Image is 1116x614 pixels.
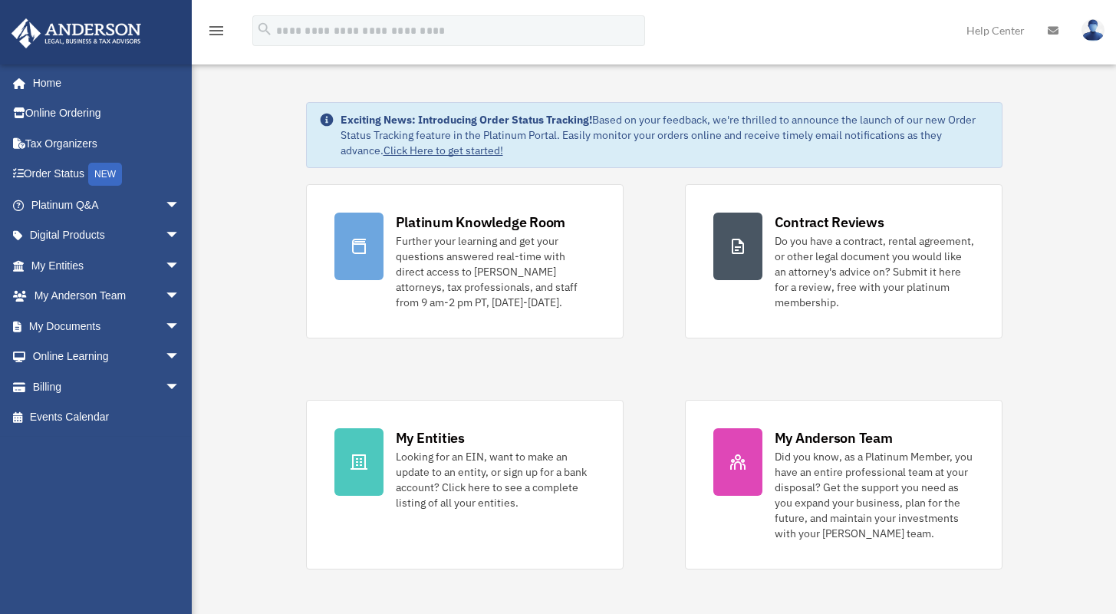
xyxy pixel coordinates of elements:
a: My Documentsarrow_drop_down [11,311,203,342]
div: Looking for an EIN, want to make an update to an entity, or sign up for a bank account? Click her... [396,449,595,510]
a: Home [11,68,196,98]
img: User Pic [1081,19,1104,41]
a: Online Ordering [11,98,203,129]
a: My Anderson Teamarrow_drop_down [11,281,203,312]
span: arrow_drop_down [165,311,196,342]
a: My Anderson Team Did you know, as a Platinum Member, you have an entire professional team at your... [685,400,1002,569]
div: My Entities [396,428,465,447]
a: My Entitiesarrow_drop_down [11,250,203,281]
a: Online Learningarrow_drop_down [11,342,203,372]
a: Events Calendar [11,402,203,433]
a: Click Here to get started! [384,144,503,157]
div: Contract Reviews [775,213,884,232]
a: Platinum Knowledge Room Further your learning and get your questions answered real-time with dire... [306,184,624,338]
a: Billingarrow_drop_down [11,371,203,402]
span: arrow_drop_down [165,190,196,221]
a: menu [207,27,226,40]
div: Further your learning and get your questions answered real-time with direct access to [PERSON_NAM... [396,233,595,310]
span: arrow_drop_down [165,281,196,312]
div: NEW [88,163,122,186]
span: arrow_drop_down [165,342,196,373]
div: Based on your feedback, we're thrilled to announce the launch of our new Order Status Tracking fe... [341,112,989,158]
div: Do you have a contract, rental agreement, or other legal document you would like an attorney's ad... [775,233,974,310]
a: Digital Productsarrow_drop_down [11,220,203,251]
img: Anderson Advisors Platinum Portal [7,18,146,48]
span: arrow_drop_down [165,371,196,403]
a: Contract Reviews Do you have a contract, rental agreement, or other legal document you would like... [685,184,1002,338]
a: Order StatusNEW [11,159,203,190]
i: menu [207,21,226,40]
strong: Exciting News: Introducing Order Status Tracking! [341,113,592,127]
a: Tax Organizers [11,128,203,159]
span: arrow_drop_down [165,220,196,252]
div: My Anderson Team [775,428,893,447]
a: My Entities Looking for an EIN, want to make an update to an entity, or sign up for a bank accoun... [306,400,624,569]
a: Platinum Q&Aarrow_drop_down [11,190,203,220]
div: Platinum Knowledge Room [396,213,566,232]
i: search [256,21,273,38]
div: Did you know, as a Platinum Member, you have an entire professional team at your disposal? Get th... [775,449,974,541]
span: arrow_drop_down [165,250,196,282]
